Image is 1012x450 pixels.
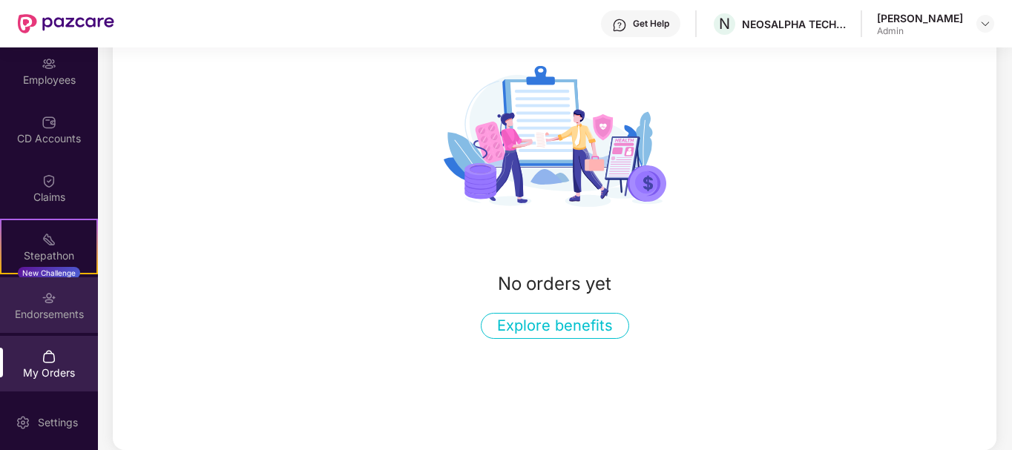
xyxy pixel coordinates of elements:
[33,415,82,430] div: Settings
[498,270,611,298] div: No orders yet
[481,313,629,339] button: Explore benefits
[612,18,627,33] img: svg+xml;base64,PHN2ZyBpZD0iSGVscC0zMngzMiIgeG1sbnM9Imh0dHA6Ly93d3cudzMub3JnLzIwMDAvc3ZnIiB3aWR0aD...
[633,18,669,30] div: Get Help
[877,25,963,37] div: Admin
[444,25,666,248] img: svg+xml;base64,PHN2ZyBpZD0iTXlfb3JkZXJzX3BsYWNlaG9sZGVyIiB4bWxucz0iaHR0cDovL3d3dy53My5vcmcvMjAwMC...
[42,291,56,305] img: svg+xml;base64,PHN2ZyBpZD0iRW5kb3JzZW1lbnRzIiB4bWxucz0iaHR0cDovL3d3dy53My5vcmcvMjAwMC9zdmciIHdpZH...
[42,115,56,130] img: svg+xml;base64,PHN2ZyBpZD0iQ0RfQWNjb3VudHMiIGRhdGEtbmFtZT0iQ0QgQWNjb3VudHMiIHhtbG5zPSJodHRwOi8vd3...
[18,14,114,33] img: New Pazcare Logo
[719,15,730,33] span: N
[1,248,96,263] div: Stepathon
[877,11,963,25] div: [PERSON_NAME]
[42,349,56,364] img: svg+xml;base64,PHN2ZyBpZD0iTXlfT3JkZXJzIiBkYXRhLW5hbWU9Ik15IE9yZGVycyIgeG1sbnM9Imh0dHA6Ly93d3cudz...
[18,267,80,279] div: New Challenge
[979,18,991,30] img: svg+xml;base64,PHN2ZyBpZD0iRHJvcGRvd24tMzJ4MzIiIHhtbG5zPSJodHRwOi8vd3d3LnczLm9yZy8yMDAwL3N2ZyIgd2...
[742,17,846,31] div: NEOSALPHA TECHNOLOGIES [GEOGRAPHIC_DATA]
[42,56,56,71] img: svg+xml;base64,PHN2ZyBpZD0iRW1wbG95ZWVzIiB4bWxucz0iaHR0cDovL3d3dy53My5vcmcvMjAwMC9zdmciIHdpZHRoPS...
[16,415,30,430] img: svg+xml;base64,PHN2ZyBpZD0iU2V0dGluZy0yMHgyMCIgeG1sbnM9Imh0dHA6Ly93d3cudzMub3JnLzIwMDAvc3ZnIiB3aW...
[42,173,56,188] img: svg+xml;base64,PHN2ZyBpZD0iQ2xhaW0iIHhtbG5zPSJodHRwOi8vd3d3LnczLm9yZy8yMDAwL3N2ZyIgd2lkdGg9IjIwIi...
[42,232,56,247] img: svg+xml;base64,PHN2ZyB4bWxucz0iaHR0cDovL3d3dy53My5vcmcvMjAwMC9zdmciIHdpZHRoPSIyMSIgaGVpZ2h0PSIyMC...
